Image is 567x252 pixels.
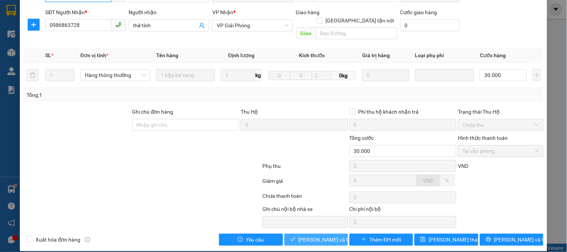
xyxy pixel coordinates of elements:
[262,162,348,175] div: Phụ thu
[533,69,540,81] button: plus
[73,40,90,45] span: Website
[415,234,478,246] button: save[PERSON_NAME] thay đổi
[217,20,288,31] span: VP Giải Phóng
[312,71,332,80] input: C
[246,236,264,244] span: Yêu cầu
[290,237,296,243] span: check
[156,52,178,58] span: Tên hàng
[238,237,243,243] span: exclamation-circle
[420,237,426,243] span: save
[7,12,43,47] img: logo
[361,237,366,243] span: plus
[445,178,449,184] span: %
[429,236,489,244] span: [PERSON_NAME] thay đổi
[323,16,397,25] span: [GEOGRAPHIC_DATA] tận nơi
[262,177,348,190] div: Giảm giá
[458,163,468,169] span: VND
[362,69,409,81] input: 0
[132,119,240,131] input: Ghi chú đơn hàng
[27,69,38,81] button: delete
[80,52,108,58] span: Đơn vị tính
[284,234,348,246] button: check[PERSON_NAME] và Giao hàng
[85,70,145,81] span: Hàng thông thường
[369,236,401,244] span: Thêm ĐH mới
[156,69,215,81] input: VD: Bàn, Ghế
[316,27,397,39] input: Dọc đường
[228,52,255,58] span: Định lượng
[296,9,320,15] span: Giao hàng
[241,109,258,115] span: Thu Hộ
[28,19,40,31] button: plus
[27,91,219,99] div: Tổng: 1
[400,19,460,31] input: Cước giao hàng
[76,22,136,30] strong: PHIẾU GỬI HÀNG
[132,109,173,115] label: Ghi chú đơn hàng
[262,205,348,216] div: Ghi chú nội bộ nhà xe
[462,119,539,130] span: Chưa thu
[299,236,370,244] span: [PERSON_NAME] và Giao hàng
[73,39,139,46] strong: : [DOMAIN_NAME]
[458,135,508,141] label: Hình thức thanh toán
[362,52,390,58] span: Giá trị hàng
[299,52,325,58] span: Kích thước
[349,205,457,216] div: Chi phí nội bộ
[480,234,543,246] button: printer[PERSON_NAME] và In
[129,8,209,16] div: Người nhận
[412,48,477,63] th: Loại phụ phí
[212,9,233,15] span: VP Nhận
[85,237,90,242] span: info-circle
[255,69,262,81] span: kg
[82,31,130,37] strong: Hotline : 0889 23 23 23
[480,52,506,58] span: Cước hàng
[355,108,422,116] span: Phí thu hộ khách nhận trả
[115,22,121,28] span: phone
[268,71,290,80] input: D
[262,192,348,205] div: Chưa thanh toán
[28,22,39,28] span: plus
[33,236,83,244] span: Xuất hóa đơn hàng
[199,22,205,28] span: user-add
[332,71,356,80] span: 0kg
[400,9,437,15] label: Cước giao hàng
[45,8,126,16] div: SĐT Người Nhận
[462,145,539,157] span: Tại văn phòng
[55,13,157,21] strong: CÔNG TY TNHH VĨNH QUANG
[219,234,283,246] button: exclamation-circleYêu cầu
[290,71,312,80] input: R
[45,52,51,58] span: SL
[349,135,374,141] span: Tổng cước
[349,234,413,246] button: plusThêm ĐH mới
[423,178,434,184] span: VND
[458,108,543,116] div: Trạng thái Thu Hộ
[494,236,546,244] span: [PERSON_NAME] và In
[296,27,316,39] span: Giao
[486,237,491,243] span: printer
